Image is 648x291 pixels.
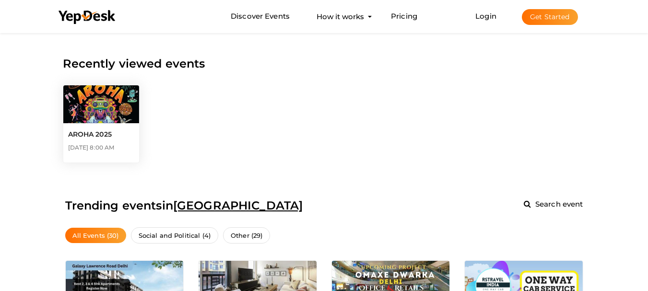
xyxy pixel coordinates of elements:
label: Recently viewed events [63,55,205,73]
a: AROHA 2025 [68,130,134,139]
a: Login [475,12,496,21]
button: How it works [314,8,367,25]
span: [GEOGRAPHIC_DATA] [173,198,303,212]
span: in [162,198,303,212]
span: Search event [533,199,583,209]
img: OCVYJIYP_small.jpeg [63,85,139,123]
label: Trending events [65,197,303,215]
button: Get Started [522,9,578,25]
a: Other (29) [223,227,270,244]
a: Social and Political (4) [131,227,218,244]
a: Pricing [391,8,417,25]
a: All Events (30) [65,228,126,244]
div: [DATE] 8:00 AM [68,143,134,151]
a: Discover Events [231,8,290,25]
